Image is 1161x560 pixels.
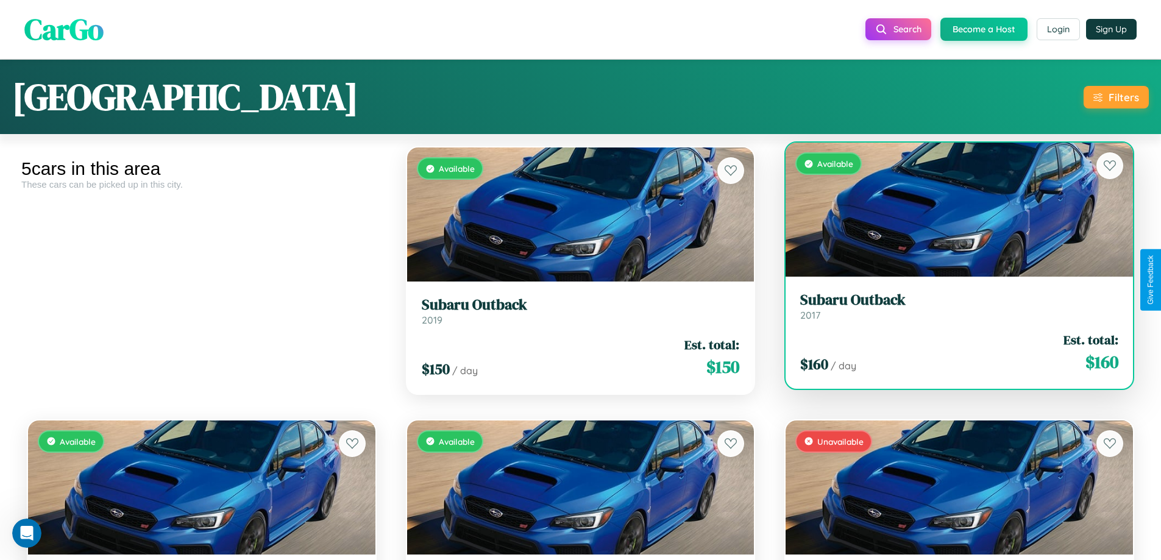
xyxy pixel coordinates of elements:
[800,291,1118,321] a: Subaru Outback2017
[706,355,739,379] span: $ 150
[1037,18,1080,40] button: Login
[800,354,828,374] span: $ 160
[12,519,41,548] iframe: Intercom live chat
[865,18,931,40] button: Search
[1084,86,1149,108] button: Filters
[60,436,96,447] span: Available
[684,336,739,353] span: Est. total:
[831,360,856,372] span: / day
[422,359,450,379] span: $ 150
[1086,19,1137,40] button: Sign Up
[422,296,740,326] a: Subaru Outback2019
[1146,255,1155,305] div: Give Feedback
[817,436,864,447] span: Unavailable
[800,291,1118,309] h3: Subaru Outback
[1085,350,1118,374] span: $ 160
[24,9,104,49] span: CarGo
[1063,331,1118,349] span: Est. total:
[940,18,1028,41] button: Become a Host
[439,163,475,174] span: Available
[439,436,475,447] span: Available
[800,309,820,321] span: 2017
[893,24,921,35] span: Search
[817,158,853,169] span: Available
[12,72,358,122] h1: [GEOGRAPHIC_DATA]
[1109,91,1139,104] div: Filters
[452,364,478,377] span: / day
[21,179,382,190] div: These cars can be picked up in this city.
[422,296,740,314] h3: Subaru Outback
[21,158,382,179] div: 5 cars in this area
[422,314,442,326] span: 2019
